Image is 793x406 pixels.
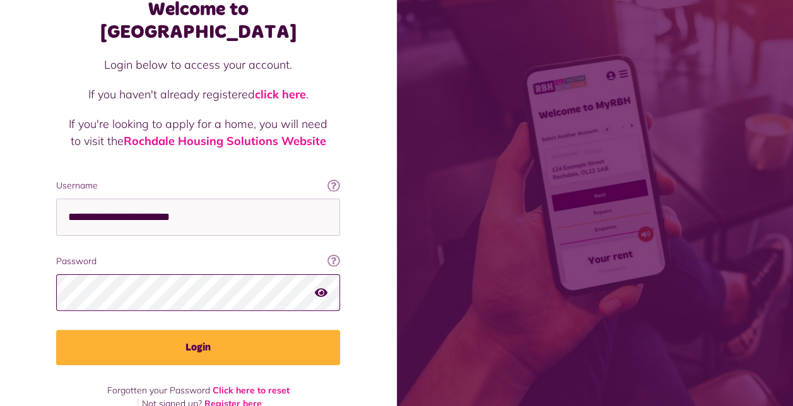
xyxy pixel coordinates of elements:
[69,56,327,73] p: Login below to access your account.
[56,179,340,192] label: Username
[255,87,306,101] a: click here
[213,385,290,396] a: Click here to reset
[124,134,326,148] a: Rochdale Housing Solutions Website
[56,330,340,365] button: Login
[56,255,340,268] label: Password
[69,115,327,149] p: If you're looking to apply for a home, you will need to visit the
[107,385,210,396] span: Forgotten your Password
[69,86,327,103] p: If you haven't already registered .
